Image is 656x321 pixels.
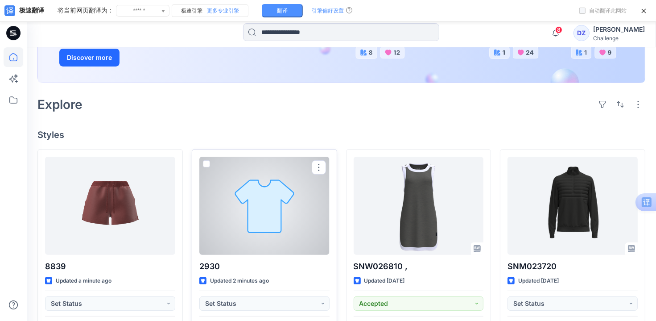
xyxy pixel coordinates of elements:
[507,157,638,255] a: SNM023720
[199,260,330,273] p: 2930
[507,260,638,273] p: SNM023720
[364,276,405,286] p: Updated [DATE]
[210,276,269,286] p: Updated 2 minutes ago
[37,97,83,112] h2: Explore
[354,157,484,255] a: SNW026810 ,
[59,49,120,67] button: Discover more
[45,157,175,255] a: 8839
[573,25,590,41] div: DZ
[593,35,645,42] div: Challenge
[56,276,111,286] p: Updated a minute ago
[45,260,175,273] p: 8839
[555,26,562,33] span: 8
[199,157,330,255] a: 2930
[354,260,484,273] p: SNW026810 ,
[518,276,559,286] p: Updated [DATE]
[59,49,260,67] a: Discover more
[37,129,645,140] h4: Styles
[593,24,645,35] div: [PERSON_NAME]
